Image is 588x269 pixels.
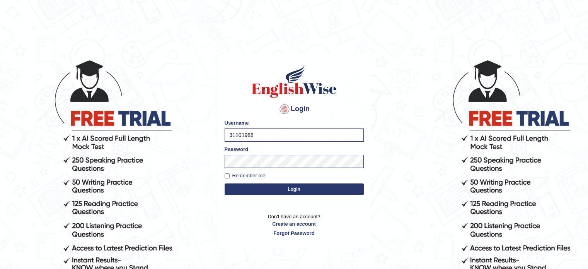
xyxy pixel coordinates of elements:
label: Password [225,146,248,153]
label: Remember me [225,172,266,180]
button: Login [225,183,364,195]
img: Logo of English Wise sign in for intelligent practice with AI [250,64,338,99]
a: Forgot Password [225,230,364,237]
a: Create an account [225,220,364,228]
h4: Login [225,103,364,115]
p: Don't have an account? [225,213,364,237]
label: Username [225,119,249,127]
input: Remember me [225,173,230,178]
